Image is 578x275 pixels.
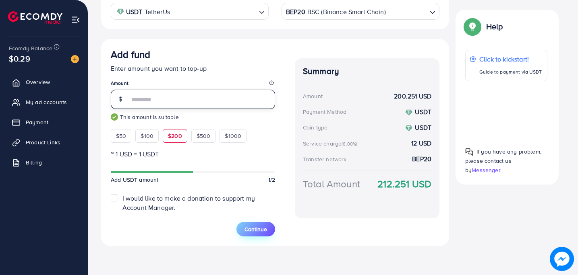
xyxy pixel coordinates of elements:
[479,54,542,64] p: Click to kickstart!
[8,11,62,24] img: logo
[236,222,275,236] button: Continue
[111,49,150,60] h3: Add fund
[303,177,360,191] div: Total Amount
[6,74,82,90] a: Overview
[405,109,412,116] img: coin
[550,247,574,271] img: image
[197,132,211,140] span: $500
[411,139,431,148] strong: 12 USD
[225,132,241,140] span: $1000
[303,155,347,163] div: Transfer network
[168,132,182,140] span: $200
[111,80,275,90] legend: Amount
[145,6,170,18] span: TetherUs
[9,44,52,52] span: Ecomdy Balance
[415,107,431,116] strong: USDT
[282,3,439,19] div: Search for option
[405,125,412,132] img: coin
[342,141,357,147] small: (6.00%)
[479,67,542,77] p: Guide to payment via USDT
[377,177,431,191] strong: 212.251 USD
[303,123,327,131] div: Coin type
[6,94,82,110] a: My ad accounts
[303,66,431,76] h4: Summary
[412,154,431,164] strong: BEP20
[486,22,503,31] p: Help
[465,148,541,174] span: If you have any problem, please contact us by
[116,132,126,140] span: $50
[111,113,118,121] img: guide
[6,134,82,150] a: Product Links
[141,132,153,140] span: $100
[307,6,386,18] span: BSC (Binance Smart Chain)
[465,19,480,34] img: Popup guide
[303,108,346,116] div: Payment Method
[26,118,48,126] span: Payment
[394,92,431,101] strong: 200.251 USD
[303,92,323,100] div: Amount
[126,6,143,18] strong: USDT
[111,3,269,19] div: Search for option
[26,78,50,86] span: Overview
[111,113,275,121] small: This amount is suitable
[172,5,256,18] input: Search for option
[465,148,473,156] img: Popup guide
[117,8,124,15] img: coin
[9,53,30,64] span: $0.29
[111,64,275,73] p: Enter amount you want to top-up
[472,166,500,174] span: Messenger
[244,225,267,233] span: Continue
[71,15,80,25] img: menu
[415,123,431,132] strong: USDT
[268,176,275,184] span: 1/2
[26,98,67,106] span: My ad accounts
[6,114,82,130] a: Payment
[111,149,275,159] p: ~ 1 USD = 1 USDT
[71,55,79,63] img: image
[303,140,360,148] div: Service charge
[6,154,82,170] a: Billing
[286,6,305,18] strong: BEP20
[26,138,60,146] span: Product Links
[122,194,255,212] span: I would like to make a donation to support my Account Manager.
[111,176,158,184] span: Add USDT amount
[26,158,42,166] span: Billing
[387,5,427,18] input: Search for option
